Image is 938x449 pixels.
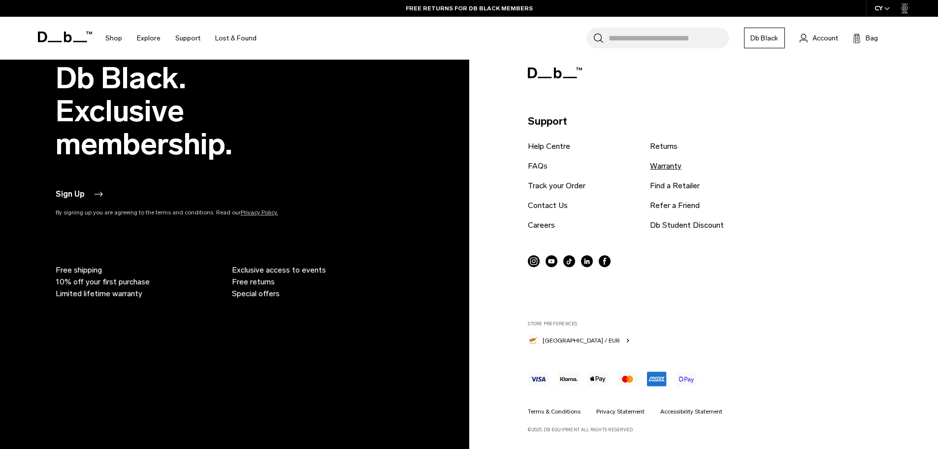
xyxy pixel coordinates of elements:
[528,422,873,433] p: ©2025, Db Equipment. All rights reserved.
[215,21,257,56] a: Lost & Found
[105,21,122,56] a: Shop
[241,209,278,216] a: Privacy Policy.
[528,335,539,346] img: Cyprus
[543,336,620,345] span: [GEOGRAPHIC_DATA] / EUR
[56,276,150,288] span: 10% off your first purchase
[56,188,104,200] button: Sign Up
[650,180,700,192] a: Find a Retailer
[528,160,548,172] a: FAQs
[800,32,838,44] a: Account
[866,33,878,43] span: Bag
[232,288,280,300] span: Special offers
[528,219,555,231] a: Careers
[137,21,161,56] a: Explore
[56,288,142,300] span: Limited lifetime warranty
[744,28,785,48] a: Db Black
[812,33,838,43] span: Account
[660,407,722,416] a: Accessibility Statement
[56,208,322,217] p: By signing up you are agreeing to the terms and conditions. Read our
[528,180,585,192] a: Track your Order
[528,200,568,211] a: Contact Us
[853,32,878,44] button: Bag
[232,276,275,288] span: Free returns
[596,407,645,416] a: Privacy Statement
[56,264,102,276] span: Free shipping
[528,407,581,416] a: Terms & Conditions
[650,160,681,172] a: Warranty
[528,113,873,129] p: Support
[98,17,264,60] nav: Main Navigation
[406,4,533,13] a: FREE RETURNS FOR DB BLACK MEMBERS
[528,333,632,346] button: Cyprus [GEOGRAPHIC_DATA] / EUR
[175,21,200,56] a: Support
[650,200,700,211] a: Refer a Friend
[56,62,322,161] h2: Db Black. Exclusive membership.
[232,264,326,276] span: Exclusive access to events
[650,219,724,231] a: Db Student Discount
[528,140,570,152] a: Help Centre
[528,320,873,327] label: Store Preferences
[650,140,678,152] a: Returns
